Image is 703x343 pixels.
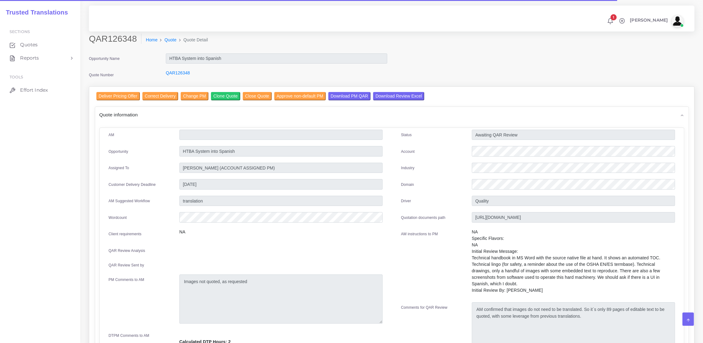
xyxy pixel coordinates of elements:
[401,165,415,171] label: Industry
[401,305,447,310] label: Comments for QAR Review
[177,37,208,43] li: Quote Detail
[109,198,150,204] label: AM Suggested Workflow
[20,87,48,94] span: Effort Index
[165,37,177,43] a: Quote
[109,277,144,282] label: PM Comments to AM
[109,149,128,154] label: Opportunity
[166,70,190,75] a: QAR126348
[401,149,415,154] label: Account
[630,18,668,22] span: [PERSON_NAME]
[142,92,178,100] input: Correct Delivery
[328,92,370,100] input: Download PM QAR
[109,248,145,253] label: QAR Review Analysis
[109,333,149,338] label: DTPM Comments to AM
[5,38,76,51] a: Quotes
[2,9,68,16] h2: Trusted Translations
[243,92,272,100] input: Close Quote
[109,262,144,268] label: QAR Review Sent by
[20,55,39,61] span: Reports
[401,182,414,187] label: Domain
[605,18,616,24] a: 1
[109,215,127,220] label: Wordcount
[179,229,383,235] p: NA
[472,229,675,294] p: NA Specific Flavors: NA Initial Review Message: Technical handbook in MS Word with the source nat...
[2,7,68,18] a: Trusted Translations
[95,107,688,123] div: Quote information
[373,92,424,100] input: Download Review Excel
[99,111,138,118] span: Quote information
[671,15,684,27] img: avatar
[401,231,438,237] label: AM instructions to PM
[5,52,76,65] a: Reports
[610,14,617,20] span: 1
[10,75,23,79] span: Tools
[5,84,76,97] a: Effort Index
[179,274,383,324] textarea: Images not quoted, as requested
[146,37,157,43] a: Home
[401,132,412,138] label: Status
[109,165,129,171] label: Assigned To
[20,41,38,48] span: Quotes
[109,132,114,138] label: AM
[89,34,141,44] h2: QAR126348
[181,92,208,100] input: Change PM
[401,198,411,204] label: Driver
[274,92,326,100] input: Approve non-default PM
[109,182,156,187] label: Customer Delivery Deadline
[10,29,30,34] span: Sections
[401,215,446,220] label: Quotation documents path
[179,163,383,173] input: pm
[89,72,114,78] label: Quote Number
[627,15,686,27] a: [PERSON_NAME]avatar
[211,92,240,100] input: Clone Quote
[109,231,142,237] label: Client requirements
[89,56,120,61] label: Opportunity Name
[96,92,140,100] input: Deliver Pricing Offer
